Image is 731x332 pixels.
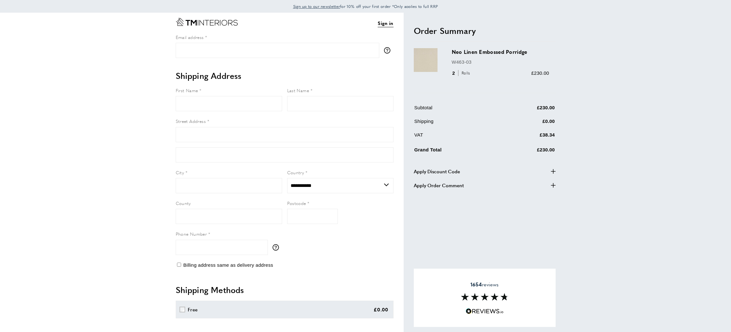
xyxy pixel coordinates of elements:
span: Street Address [176,118,206,124]
h2: Order Summary [414,25,556,36]
span: Last Name [287,87,309,93]
img: Neo Linen Embossed Porridge [414,48,438,72]
span: Billing address same as delivery address [183,262,273,268]
input: Billing address same as delivery address [177,263,181,267]
td: Shipping [414,118,499,130]
span: County [176,200,191,206]
td: £38.34 [500,131,555,144]
a: Sign in [378,19,393,27]
div: 2 [452,69,472,77]
button: More information [273,244,282,251]
td: £0.00 [500,118,555,130]
h2: Shipping Address [176,70,394,81]
span: First Name [176,87,198,93]
div: Free [188,306,198,313]
img: Reviews.io 5 stars [466,308,504,314]
td: Grand Total [414,145,499,158]
td: £230.00 [500,145,555,158]
span: Country [287,169,304,176]
h3: Neo Linen Embossed Porridge [452,48,549,55]
span: Apply Discount Code [414,168,460,175]
span: Email address [176,34,204,40]
button: More information [384,47,394,54]
h2: Shipping Methods [176,284,394,296]
span: £230.00 [531,70,549,76]
td: Subtotal [414,104,499,116]
img: Reviews section [461,293,508,301]
span: reviews [470,281,499,288]
td: £230.00 [500,104,555,116]
p: W463-03 [452,58,549,66]
span: Phone Number [176,231,207,237]
div: £0.00 [374,306,388,313]
a: Sign up to our newsletter [293,3,340,10]
span: City [176,169,184,176]
a: Go to Home page [176,18,238,26]
span: Postcode [287,200,306,206]
span: Apply Order Comment [414,182,464,189]
td: VAT [414,131,499,144]
span: for 10% off your first order *Only applies to full RRP [293,3,438,9]
strong: 1654 [470,281,482,288]
span: Rolls [458,70,472,76]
